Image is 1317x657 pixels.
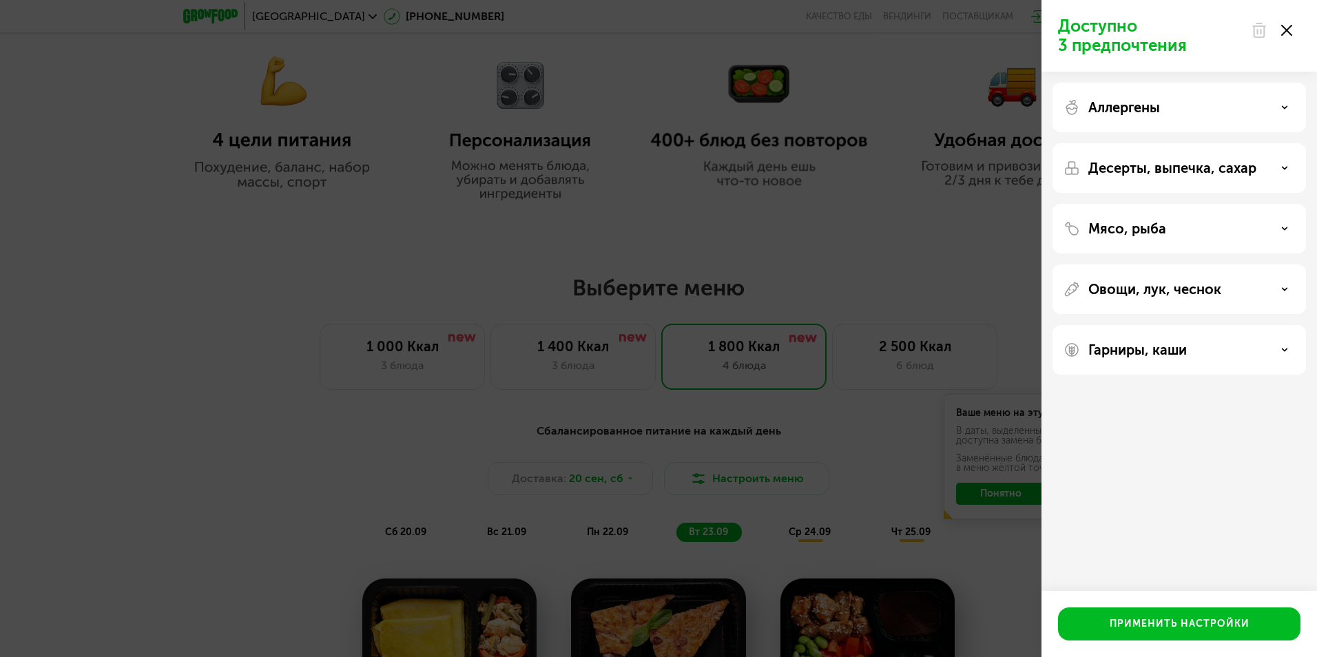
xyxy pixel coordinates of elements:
div: Применить настройки [1110,617,1249,631]
p: Доступно 3 предпочтения [1058,17,1243,55]
button: Применить настройки [1058,607,1300,640]
p: Мясо, рыба [1088,220,1166,237]
p: Гарниры, каши [1088,342,1187,358]
p: Аллергены [1088,99,1160,116]
p: Овощи, лук, чеснок [1088,281,1221,298]
p: Десерты, выпечка, сахар [1088,160,1256,176]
